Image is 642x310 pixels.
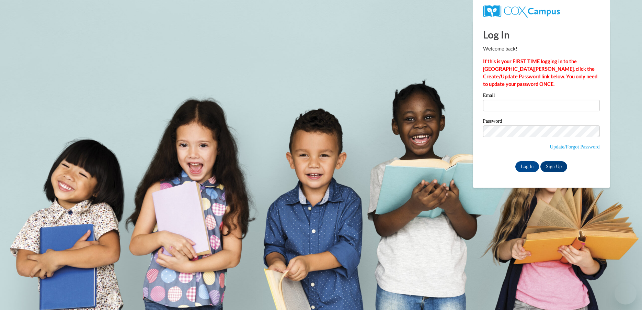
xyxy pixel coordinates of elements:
[550,144,599,150] a: Update/Forgot Password
[515,161,539,172] input: Log In
[483,5,600,18] a: COX Campus
[615,283,637,305] iframe: Button to launch messaging window
[483,27,600,42] h1: Log In
[483,5,560,18] img: COX Campus
[540,161,567,172] a: Sign Up
[483,93,600,100] label: Email
[483,45,600,53] p: Welcome back!
[483,58,597,87] strong: If this is your FIRST TIME logging in to the [GEOGRAPHIC_DATA][PERSON_NAME], click the Create/Upd...
[483,119,600,125] label: Password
